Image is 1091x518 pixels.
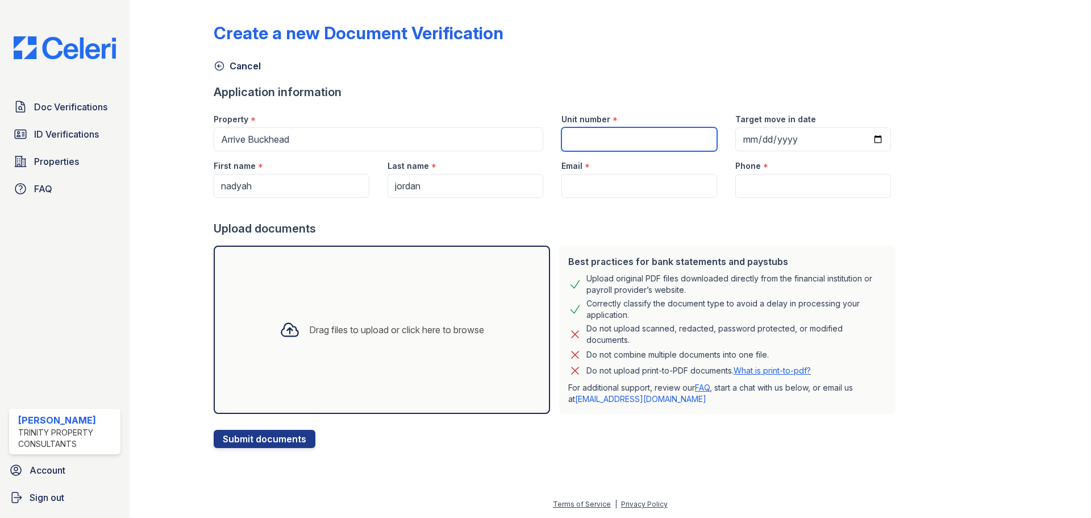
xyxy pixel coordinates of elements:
div: Application information [214,84,900,100]
span: ID Verifications [34,127,99,141]
a: Cancel [214,59,261,73]
a: FAQ [9,177,120,200]
a: Properties [9,150,120,173]
div: Correctly classify the document type to avoid a delay in processing your application. [586,298,886,321]
button: Submit documents [214,430,315,448]
label: Unit number [561,114,610,125]
div: Create a new Document Verification [214,23,503,43]
a: Sign out [5,486,125,509]
div: Do not combine multiple documents into one file. [586,348,769,362]
a: Doc Verifications [9,96,120,118]
span: FAQ [34,182,52,196]
a: Privacy Policy [621,500,668,508]
div: | [615,500,617,508]
a: Terms of Service [553,500,611,508]
label: First name [214,160,256,172]
label: Last name [388,160,429,172]
label: Property [214,114,248,125]
div: Trinity Property Consultants [18,427,116,450]
span: Doc Verifications [34,100,107,114]
label: Email [561,160,582,172]
div: Upload original PDF files downloaded directly from the financial institution or payroll provider’... [586,273,886,296]
p: For additional support, review our , start a chat with us below, or email us at [568,382,886,405]
span: Account [30,463,65,477]
a: [EMAIL_ADDRESS][DOMAIN_NAME] [575,394,706,404]
label: Target move in date [735,114,816,125]
a: ID Verifications [9,123,120,146]
a: Account [5,459,125,482]
div: Upload documents [214,221,900,237]
div: [PERSON_NAME] [18,413,116,427]
p: Do not upload print-to-PDF documents. [586,365,811,376]
div: Do not upload scanned, redacted, password protected, or modified documents. [586,323,886,346]
a: What is print-to-pdf? [734,366,811,375]
div: Best practices for bank statements and paystubs [568,255,886,268]
label: Phone [735,160,761,172]
div: Drag files to upload or click here to browse [309,323,484,337]
a: FAQ [695,383,710,392]
span: Sign out [30,491,64,504]
span: Properties [34,155,79,168]
img: CE_Logo_Blue-a8612792a0a2168367f1c8372b55b34899dd931a85d93a1a3d3e32e68fde9ad4.png [5,36,125,59]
